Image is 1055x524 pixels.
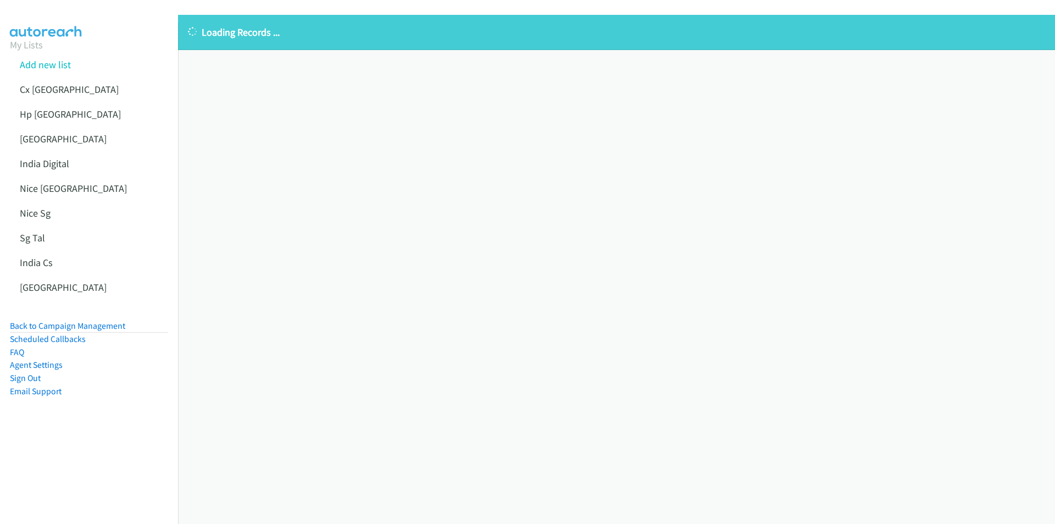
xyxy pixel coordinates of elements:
a: Cx [GEOGRAPHIC_DATA] [20,83,119,96]
a: Agent Settings [10,360,63,370]
a: Sign Out [10,373,41,383]
a: Back to Campaign Management [10,321,125,331]
a: My Lists [10,38,43,51]
a: Nice [GEOGRAPHIC_DATA] [20,182,127,195]
a: FAQ [10,347,24,357]
a: [GEOGRAPHIC_DATA] [20,133,107,145]
a: Email Support [10,386,62,396]
a: Hp [GEOGRAPHIC_DATA] [20,108,121,120]
p: Loading Records ... [188,25,1045,40]
a: [GEOGRAPHIC_DATA] [20,281,107,294]
a: India Digital [20,157,69,170]
a: Add new list [20,58,71,71]
a: Nice Sg [20,207,51,219]
a: Scheduled Callbacks [10,334,86,344]
a: Sg Tal [20,231,45,244]
a: India Cs [20,256,53,269]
